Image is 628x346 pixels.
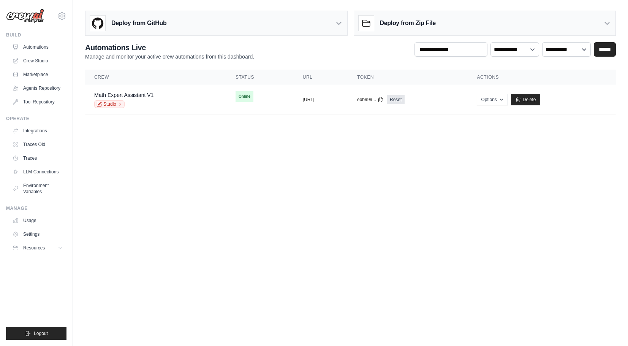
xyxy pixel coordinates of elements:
[85,70,226,85] th: Crew
[9,179,66,198] a: Environment Variables
[6,116,66,122] div: Operate
[85,53,254,60] p: Manage and monitor your active crew automations from this dashboard.
[94,100,125,108] a: Studio
[85,42,254,53] h2: Automations Live
[236,91,253,102] span: Online
[511,94,540,105] a: Delete
[6,32,66,38] div: Build
[6,205,66,211] div: Manage
[6,9,44,23] img: Logo
[9,41,66,53] a: Automations
[94,92,153,98] a: Math Expert Assistant V1
[111,19,166,28] h3: Deploy from GitHub
[387,95,405,104] a: Reset
[9,138,66,151] a: Traces Old
[9,166,66,178] a: LLM Connections
[9,96,66,108] a: Tool Repository
[23,245,45,251] span: Resources
[90,16,105,31] img: GitHub Logo
[9,125,66,137] a: Integrations
[468,70,616,85] th: Actions
[9,68,66,81] a: Marketplace
[6,327,66,340] button: Logout
[9,228,66,240] a: Settings
[357,97,384,103] button: ebb999...
[380,19,436,28] h3: Deploy from Zip File
[348,70,468,85] th: Token
[9,55,66,67] a: Crew Studio
[34,330,48,336] span: Logout
[9,152,66,164] a: Traces
[477,94,508,105] button: Options
[9,214,66,227] a: Usage
[226,70,294,85] th: Status
[294,70,348,85] th: URL
[9,242,66,254] button: Resources
[9,82,66,94] a: Agents Repository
